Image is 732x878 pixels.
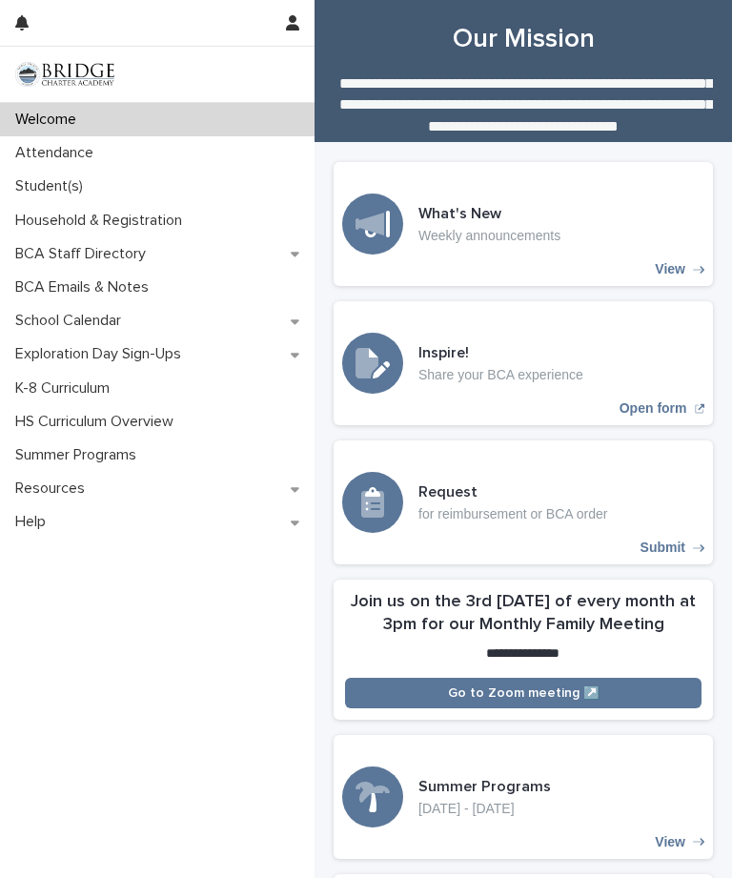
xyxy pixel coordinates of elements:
p: K-8 Curriculum [8,379,125,398]
p: Resources [8,480,100,498]
p: Welcome [8,111,91,129]
p: View [655,261,685,277]
a: View [334,735,713,859]
p: BCA Staff Directory [8,245,161,263]
img: V1C1m3IdTEidaUdm9Hs0 [15,62,114,87]
p: Open form [620,400,687,417]
h3: Summer Programs [418,777,551,797]
span: Go to Zoom meeting ↗️ [448,686,600,700]
h1: Our Mission [334,22,713,57]
a: Submit [334,440,713,564]
h3: Request [418,482,607,502]
h3: What's New [418,204,560,224]
p: Household & Registration [8,212,197,230]
p: [DATE] - [DATE] [418,801,551,817]
p: HS Curriculum Overview [8,413,189,431]
h2: Join us on the 3rd [DATE] of every month at 3pm for our Monthly Family Meeting [345,591,701,637]
p: Submit [640,540,685,556]
p: Weekly announcements [418,228,560,244]
a: View [334,162,713,286]
a: Open form [334,301,713,425]
p: Share your BCA experience [418,367,583,383]
h3: Inspire! [418,343,583,363]
a: Go to Zoom meeting ↗️ [345,678,701,708]
p: Student(s) [8,177,98,195]
p: Exploration Day Sign-Ups [8,345,196,363]
p: Help [8,513,61,531]
p: for reimbursement or BCA order [418,506,607,522]
p: School Calendar [8,312,136,330]
p: BCA Emails & Notes [8,278,164,296]
p: Attendance [8,144,109,162]
p: View [655,834,685,850]
p: Summer Programs [8,446,152,464]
